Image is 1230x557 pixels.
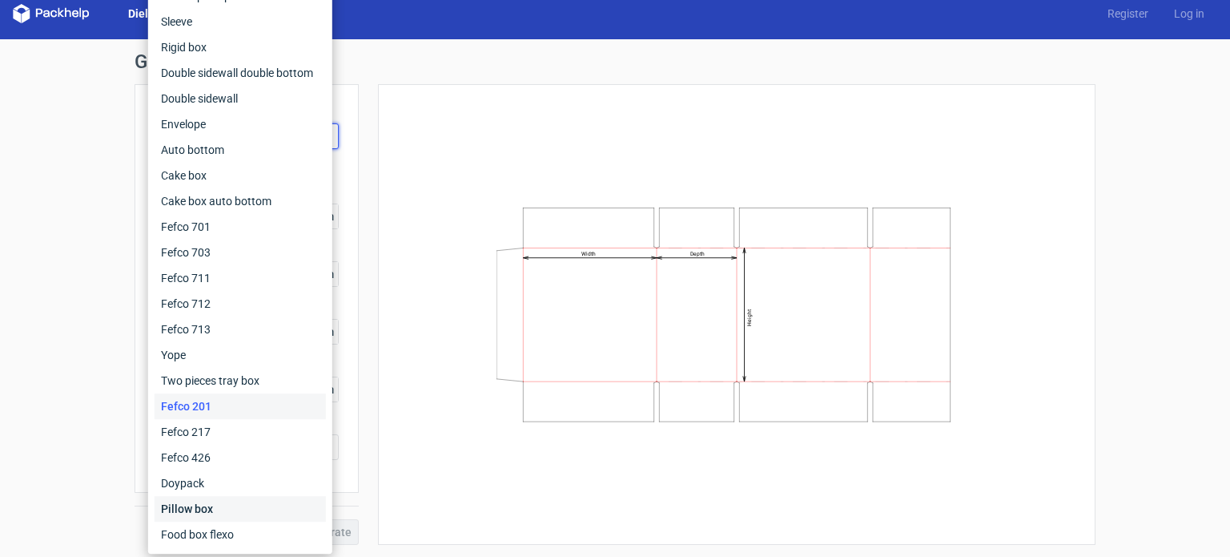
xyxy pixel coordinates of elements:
div: Envelope [155,111,326,137]
div: Fefco 712 [155,291,326,317]
div: Fefco 711 [155,265,326,291]
div: Two pieces tray box [155,368,326,394]
text: Width [581,251,596,257]
div: Pillow box [155,496,326,522]
div: Fefco 703 [155,240,326,265]
div: Cake box auto bottom [155,188,326,214]
div: Cake box [155,163,326,188]
div: Fefco 701 [155,214,326,240]
div: Fefco 426 [155,445,326,470]
div: Double sidewall double bottom [155,60,326,86]
div: Fefco 713 [155,317,326,342]
a: Register [1095,6,1161,22]
div: Rigid box [155,34,326,60]
a: Log in [1161,6,1217,22]
text: Height [746,309,753,326]
a: Dielines [115,6,183,22]
div: Doypack [155,470,326,496]
div: Sleeve [155,9,326,34]
text: Depth [690,251,705,257]
div: Double sidewall [155,86,326,111]
div: Food box flexo [155,522,326,547]
div: Yope [155,342,326,368]
div: Fefco 217 [155,419,326,445]
div: Auto bottom [155,137,326,163]
h1: Generate new dieline [135,52,1095,71]
div: Fefco 201 [155,394,326,419]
